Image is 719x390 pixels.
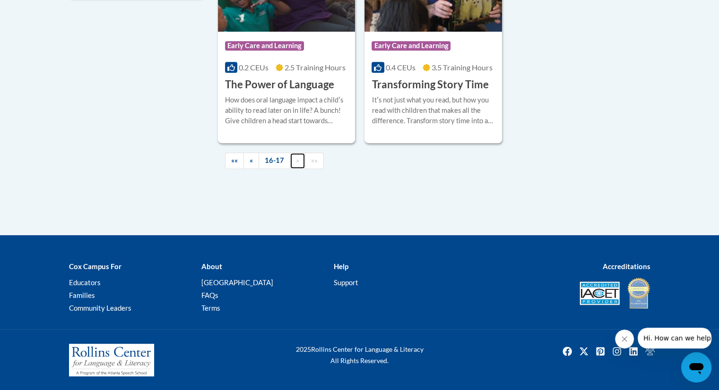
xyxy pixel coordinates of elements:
span: Hi. How can we help? [6,7,77,14]
a: Facebook [560,344,575,359]
a: Begining [225,153,244,169]
img: LinkedIn icon [626,344,641,359]
a: 16-17 [259,153,290,169]
span: « [250,156,253,164]
span: »» [311,156,318,164]
a: Terms [201,304,220,312]
span: «« [231,156,238,164]
a: Twitter [576,344,591,359]
div: Rollins Center for Language & Literacy All Rights Reserved. [260,344,459,366]
a: Facebook Group [642,344,658,359]
span: Early Care and Learning [372,41,450,51]
div: How does oral language impact a childʹs ability to read later on in life? A bunch! Give children ... [225,95,348,126]
a: End [305,153,324,169]
img: Pinterest icon [593,344,608,359]
a: Next [290,153,305,169]
a: Families [69,291,95,299]
img: Accredited IACET® Provider [580,281,620,305]
span: » [296,156,299,164]
img: Facebook group icon [642,344,658,359]
span: 3.5 Training Hours [432,63,493,72]
h3: Transforming Story Time [372,77,488,92]
span: 0.2 CEUs [239,63,269,72]
a: Previous [243,153,259,169]
a: Community Leaders [69,304,131,312]
iframe: Button to launch messaging window [681,352,711,382]
span: 0.4 CEUs [386,63,416,72]
a: Educators [69,278,101,287]
h3: The Power of Language [225,77,334,92]
span: 2.5 Training Hours [285,63,346,72]
b: Help [333,262,348,271]
a: Pinterest [593,344,608,359]
a: Instagram [609,344,624,359]
img: Instagram icon [609,344,624,359]
b: Accreditations [603,262,650,271]
span: Early Care and Learning [225,41,304,51]
img: Facebook icon [560,344,575,359]
a: [GEOGRAPHIC_DATA] [201,278,273,287]
a: Support [333,278,358,287]
img: IDA® Accredited [627,277,650,310]
iframe: Message from company [638,328,711,348]
iframe: Close message [615,330,634,348]
div: Itʹs not just what you read, but how you read with children that makes all the difference. Transf... [372,95,495,126]
a: FAQs [201,291,218,299]
a: Linkedin [626,344,641,359]
b: Cox Campus For [69,262,121,271]
span: 2025 [296,345,311,353]
img: Twitter icon [576,344,591,359]
b: About [201,262,222,271]
img: Rollins Center for Language & Literacy - A Program of the Atlanta Speech School [69,344,154,377]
